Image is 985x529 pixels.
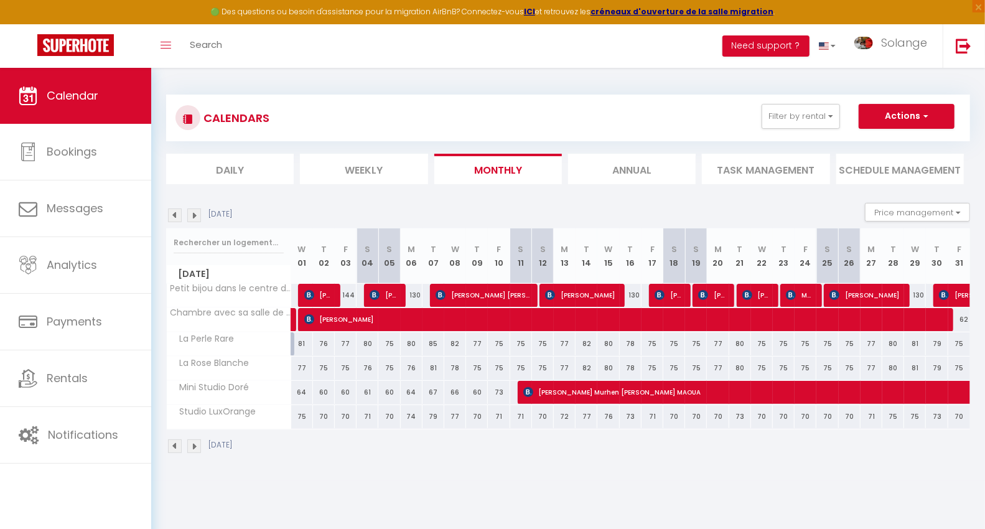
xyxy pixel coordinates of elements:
[169,332,238,346] span: La Perle Rare
[378,381,400,404] div: 60
[291,405,313,428] div: 75
[839,228,861,284] th: 26
[642,332,663,355] div: 75
[795,228,816,284] th: 24
[628,243,633,255] abbr: T
[401,284,422,307] div: 130
[174,232,284,254] input: Rechercher un logement...
[357,357,378,380] div: 76
[751,357,773,380] div: 75
[881,35,927,50] span: Solange
[685,357,707,380] div: 75
[47,88,98,103] span: Calendar
[882,357,904,380] div: 80
[488,357,510,380] div: 75
[882,405,904,428] div: 75
[803,243,808,255] abbr: F
[532,228,554,284] th: 12
[444,228,466,284] th: 08
[554,357,576,380] div: 77
[370,283,399,307] span: [PERSON_NAME]
[714,243,722,255] abbr: M
[335,332,357,355] div: 77
[357,381,378,404] div: 61
[839,357,861,380] div: 75
[554,405,576,428] div: 72
[434,154,562,184] li: Monthly
[208,208,232,220] p: [DATE]
[642,228,663,284] th: 17
[604,243,612,255] abbr: W
[401,405,422,428] div: 74
[839,332,861,355] div: 75
[444,405,466,428] div: 77
[698,283,727,307] span: [PERSON_NAME]
[47,200,103,216] span: Messages
[904,332,926,355] div: 81
[786,283,815,307] span: Ma [PERSON_NAME]
[466,332,488,355] div: 77
[934,243,940,255] abbr: T
[47,314,102,329] span: Payments
[773,357,795,380] div: 75
[169,308,293,317] span: Chambre avec sa salle de bain privative
[524,6,535,17] strong: ICI
[576,405,597,428] div: 77
[313,381,335,404] div: 60
[597,228,619,284] th: 15
[693,243,699,255] abbr: S
[867,243,875,255] abbr: M
[313,332,335,355] div: 76
[422,405,444,428] div: 79
[291,381,313,404] div: 64
[488,381,510,404] div: 73
[335,284,357,307] div: 144
[444,381,466,404] div: 66
[444,357,466,380] div: 78
[781,243,787,255] abbr: T
[554,228,576,284] th: 13
[518,243,524,255] abbr: S
[904,228,926,284] th: 29
[584,243,589,255] abbr: T
[365,243,370,255] abbr: S
[200,104,269,132] h3: CALENDARS
[401,381,422,404] div: 64
[597,405,619,428] div: 76
[545,283,618,307] span: [PERSON_NAME]
[882,332,904,355] div: 80
[321,243,327,255] abbr: T
[591,6,773,17] strong: créneaux d'ouverture de la salle migration
[169,381,253,395] span: Mini Studio Doré
[313,228,335,284] th: 02
[444,332,466,355] div: 82
[166,154,294,184] li: Daily
[576,332,597,355] div: 82
[663,405,685,428] div: 70
[422,357,444,380] div: 81
[47,144,97,159] span: Bookings
[839,405,861,428] div: 70
[707,228,729,284] th: 20
[451,243,459,255] abbr: W
[561,243,569,255] abbr: M
[861,357,882,380] div: 77
[620,405,642,428] div: 73
[663,332,685,355] div: 75
[304,307,943,331] span: [PERSON_NAME]
[568,154,696,184] li: Annual
[466,381,488,404] div: 60
[620,332,642,355] div: 78
[510,332,532,355] div: 75
[488,332,510,355] div: 75
[742,283,772,307] span: [PERSON_NAME]
[532,405,554,428] div: 70
[926,332,948,355] div: 79
[836,154,964,184] li: Schedule Management
[861,332,882,355] div: 77
[37,34,114,56] img: Super Booking
[655,283,684,307] span: [PERSON_NAME]
[890,243,896,255] abbr: T
[729,332,751,355] div: 80
[671,243,677,255] abbr: S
